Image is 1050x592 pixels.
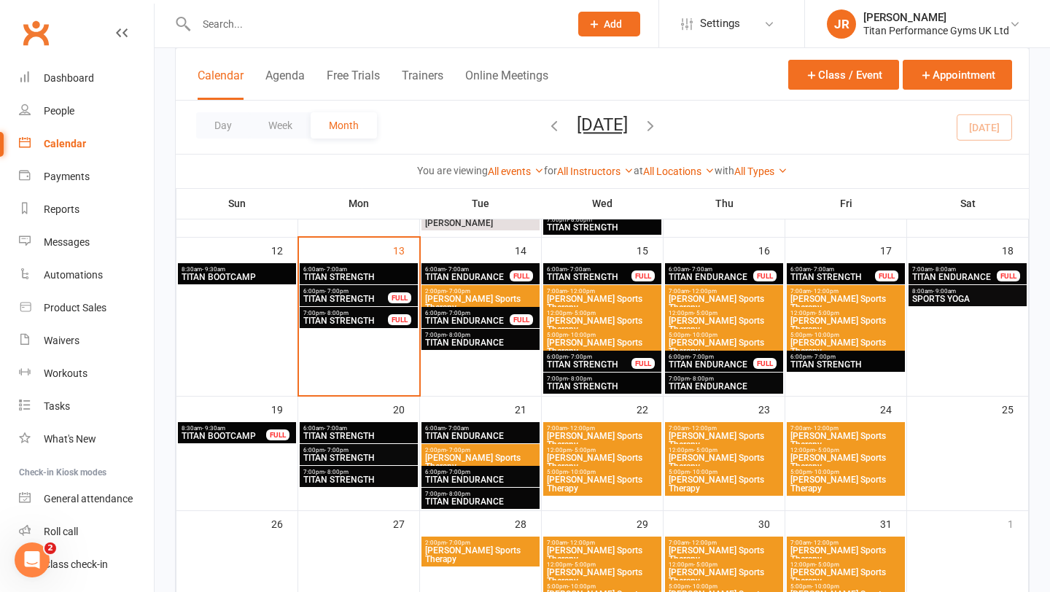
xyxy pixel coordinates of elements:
span: - 7:00am [446,425,469,432]
span: - 12:00pm [567,425,595,432]
span: 7:00am [668,288,780,295]
a: All events [488,165,544,177]
span: [PERSON_NAME] Sports Therapy [790,338,902,356]
span: 5:00pm [546,332,658,338]
span: 12:00pm [790,561,902,568]
span: 8:00am [911,288,1024,295]
span: 6:00am [424,266,510,273]
span: - 7:00am [689,266,712,273]
span: 7:00pm [546,217,658,223]
span: - 10:00pm [812,332,839,338]
div: Roll call [44,526,78,537]
span: - 7:00pm [690,354,714,360]
span: 8:30am [181,266,293,273]
span: 7:00am [790,540,902,546]
span: 6:00am [790,266,876,273]
button: Free Trials [327,69,380,100]
span: TITAN STRENGTH [303,316,389,325]
span: [PERSON_NAME] Sports Therapy [668,316,780,334]
button: Month [311,112,377,139]
span: 7:00am [668,540,780,546]
span: TITAN ENDURANCE [424,338,537,347]
span: 5:00pm [790,469,902,475]
th: Fri [785,188,907,219]
div: 21 [515,397,541,421]
span: 12:00pm [546,447,658,453]
div: FULL [388,292,411,303]
span: [PERSON_NAME] Sports Therapy [424,546,537,564]
span: - 7:00pm [812,354,836,360]
div: FULL [510,314,533,325]
span: TITAN STRENGTH [546,360,632,369]
span: [PERSON_NAME] Sports Therapy [546,546,658,564]
a: Dashboard [19,62,154,95]
span: - 5:00pm [693,447,717,453]
span: - 8:00am [933,266,956,273]
span: - 10:00pm [690,583,717,590]
a: Payments [19,160,154,193]
span: - 5:00pm [693,310,717,316]
div: 15 [637,238,663,262]
span: TITAN ENDURANCE [668,360,754,369]
span: - 9:00am [933,288,956,295]
span: 7:00am [668,425,780,432]
span: TITAN ENDURANCE [424,432,537,440]
span: - 12:00pm [811,540,839,546]
span: - 5:00pm [815,561,839,568]
span: TITAN ENDURANCE [911,273,997,281]
span: TITAN STRENGTH [546,273,632,281]
div: FULL [388,314,411,325]
span: [PERSON_NAME] Sports Therapy [790,295,902,312]
div: 18 [1002,238,1028,262]
div: Waivers [44,335,79,346]
span: - 7:00am [446,266,469,273]
span: 6:00pm [303,288,389,295]
th: Wed [542,188,664,219]
button: Add [578,12,640,36]
span: 12:00pm [790,447,902,453]
span: TITAN STRENGTH [303,475,415,484]
div: FULL [753,270,777,281]
div: Tasks [44,400,70,412]
span: - 10:00pm [812,583,839,590]
span: TITAN STRENGTH [303,273,415,281]
span: TITAN STRENGTH [303,432,415,440]
div: 24 [880,397,906,421]
div: FULL [631,270,655,281]
span: 7:00am [790,288,902,295]
a: Class kiosk mode [19,548,154,581]
span: TITAN STRENGTH [303,295,389,303]
span: - 10:00pm [568,583,596,590]
span: - 8:00pm [446,491,470,497]
div: General attendance [44,493,133,505]
span: TITAN STRENGTH [790,360,902,369]
a: All Types [734,165,787,177]
span: TITAN STRENGTH [790,273,876,281]
span: 6:00pm [303,447,415,453]
span: 7:00pm [424,332,537,338]
span: 6:00am [546,266,632,273]
a: Workouts [19,357,154,390]
span: [PERSON_NAME] Sports Therapy [546,453,658,471]
span: [PERSON_NAME] Sports Therapy [790,546,902,564]
a: All Instructors [557,165,634,177]
span: [PERSON_NAME] Sports Therapy [668,546,780,564]
span: - 7:00am [811,266,834,273]
span: 12:00pm [668,310,780,316]
a: Automations [19,259,154,292]
span: 6:00am [424,425,537,432]
div: What's New [44,433,96,445]
div: Titan Performance Gyms UK Ltd [863,24,1009,37]
span: 6:00pm [424,469,537,475]
span: [PERSON_NAME] Sports Therapy [546,432,658,449]
span: 7:00am [790,425,902,432]
a: Messages [19,226,154,259]
span: - 12:00pm [689,288,717,295]
span: [PERSON_NAME] Sports Therapy [790,475,902,493]
div: 1 [1008,511,1028,535]
span: [PERSON_NAME] Sports Therapy [668,432,780,449]
span: 12:00pm [790,310,902,316]
div: 14 [515,238,541,262]
div: Dashboard [44,72,94,84]
span: 7:00am [546,540,658,546]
